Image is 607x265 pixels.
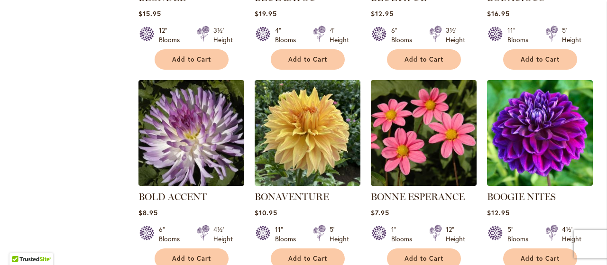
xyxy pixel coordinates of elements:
[138,208,158,217] span: $8.95
[371,9,394,18] span: $12.95
[503,49,577,70] button: Add to Cart
[507,225,534,244] div: 5" Blooms
[371,191,465,202] a: BONNE ESPERANCE
[255,179,360,188] a: Bonaventure
[271,49,345,70] button: Add to Cart
[405,55,443,64] span: Add to Cart
[155,49,229,70] button: Add to Cart
[562,26,581,45] div: 5' Height
[255,80,360,186] img: Bonaventure
[172,55,211,64] span: Add to Cart
[487,179,593,188] a: BOOGIE NITES
[371,208,389,217] span: $7.95
[521,55,560,64] span: Add to Cart
[371,80,477,186] img: BONNE ESPERANCE
[507,26,534,45] div: 11" Blooms
[275,26,302,45] div: 4" Blooms
[213,225,233,244] div: 4½' Height
[446,26,465,45] div: 3½' Height
[387,49,461,70] button: Add to Cart
[446,225,465,244] div: 12" Height
[487,208,510,217] span: $12.95
[288,255,327,263] span: Add to Cart
[562,225,581,244] div: 4½' Height
[255,9,277,18] span: $19.95
[330,225,349,244] div: 5' Height
[159,26,185,45] div: 12" Blooms
[487,191,556,202] a: BOOGIE NITES
[213,26,233,45] div: 3½' Height
[7,231,34,258] iframe: Launch Accessibility Center
[159,225,185,244] div: 6" Blooms
[138,9,161,18] span: $15.95
[391,225,418,244] div: 1" Blooms
[330,26,349,45] div: 4' Height
[138,191,207,202] a: BOLD ACCENT
[275,225,302,244] div: 11" Blooms
[487,9,510,18] span: $16.95
[138,179,244,188] a: BOLD ACCENT
[172,255,211,263] span: Add to Cart
[288,55,327,64] span: Add to Cart
[521,255,560,263] span: Add to Cart
[405,255,443,263] span: Add to Cart
[371,179,477,188] a: BONNE ESPERANCE
[138,80,244,186] img: BOLD ACCENT
[391,26,418,45] div: 6" Blooms
[255,191,329,202] a: BONAVENTURE
[255,208,277,217] span: $10.95
[487,80,593,186] img: BOOGIE NITES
